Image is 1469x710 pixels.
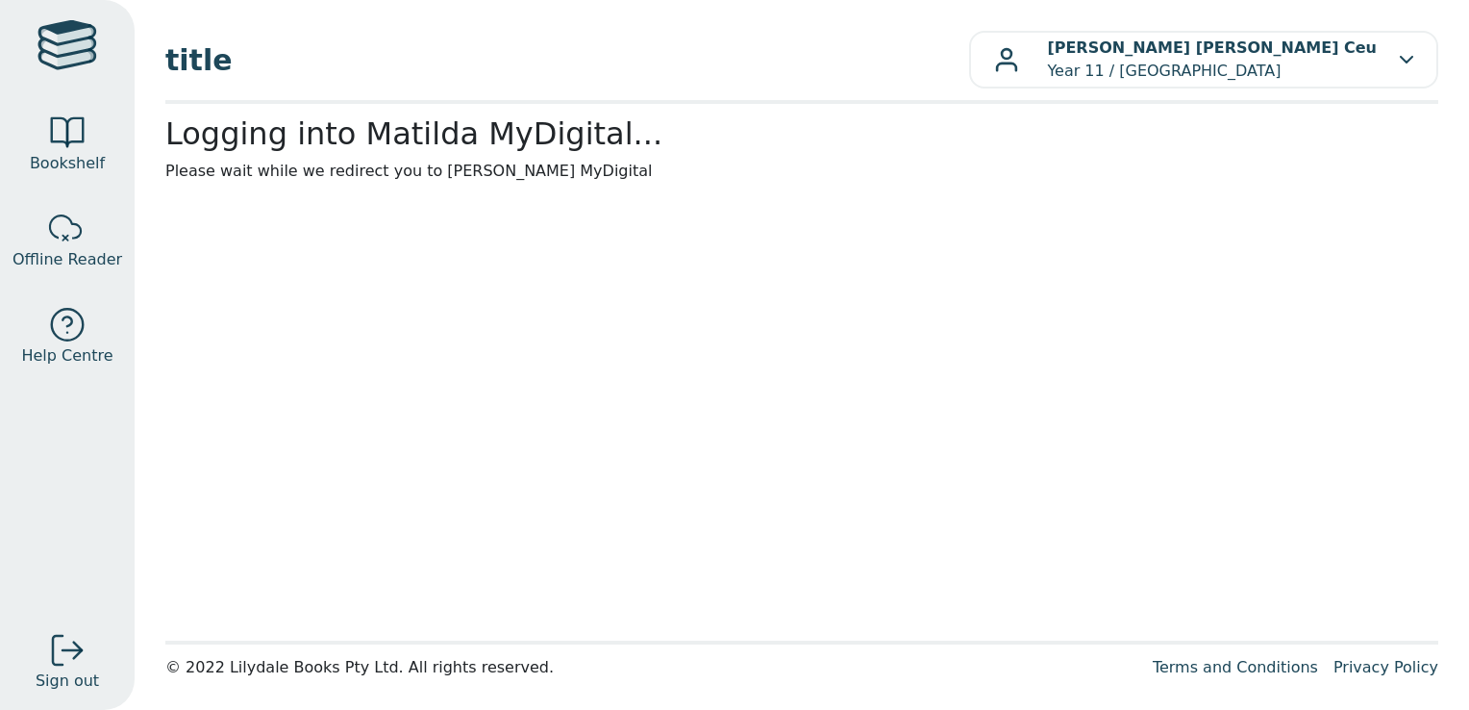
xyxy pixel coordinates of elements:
a: Privacy Policy [1333,658,1438,676]
a: Terms and Conditions [1153,658,1318,676]
button: [PERSON_NAME] [PERSON_NAME] CeuYear 11 / [GEOGRAPHIC_DATA] [969,31,1438,89]
span: Sign out [36,670,99,693]
span: Offline Reader [12,248,122,271]
p: Year 11 / [GEOGRAPHIC_DATA] [1047,37,1377,83]
span: title [165,38,969,82]
span: Bookshelf [30,152,105,175]
b: [PERSON_NAME] [PERSON_NAME] Ceu [1047,38,1377,57]
p: Please wait while we redirect you to [PERSON_NAME] MyDigital [165,160,1438,183]
span: Help Centre [21,344,112,368]
h2: Logging into Matilda MyDigital... [165,115,1438,152]
div: © 2022 Lilydale Books Pty Ltd. All rights reserved. [165,656,1137,679]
